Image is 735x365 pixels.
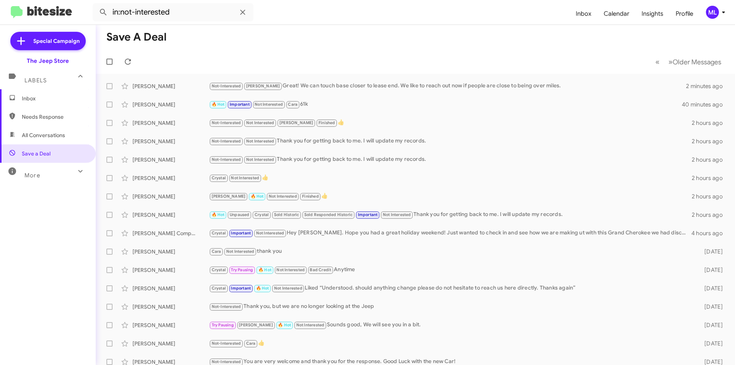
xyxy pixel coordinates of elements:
[132,82,209,90] div: [PERSON_NAME]
[692,119,729,127] div: 2 hours ago
[256,231,284,236] span: Not Interested
[692,285,729,292] div: [DATE]
[246,341,256,346] span: Cara
[132,229,209,237] div: [PERSON_NAME] Company
[209,339,692,348] div: 👍
[212,102,225,107] span: 🔥 Hot
[310,267,331,272] span: Bad Credit
[132,303,209,311] div: [PERSON_NAME]
[692,266,729,274] div: [DATE]
[673,58,721,66] span: Older Messages
[246,120,274,125] span: Not Interested
[251,194,264,199] span: 🔥 Hot
[212,267,226,272] span: Crystal
[132,174,209,182] div: [PERSON_NAME]
[651,54,664,70] button: Previous
[132,156,209,164] div: [PERSON_NAME]
[692,174,729,182] div: 2 hours ago
[33,37,80,45] span: Special Campaign
[246,139,274,144] span: Not Interested
[279,120,314,125] span: [PERSON_NAME]
[22,150,51,157] span: Save a Deal
[209,192,692,201] div: 👍
[212,194,246,199] span: [PERSON_NAME]
[132,285,209,292] div: [PERSON_NAME]
[296,322,325,327] span: Not Interested
[212,322,234,327] span: Try Pausing
[692,137,729,145] div: 2 hours ago
[670,3,699,25] a: Profile
[256,286,269,291] span: 🔥 Hot
[246,83,280,88] span: [PERSON_NAME]
[692,303,729,311] div: [DATE]
[686,82,729,90] div: 2 minutes ago
[209,100,683,109] div: 61k
[278,322,291,327] span: 🔥 Hot
[304,212,353,217] span: Sold Responded Historic
[212,139,241,144] span: Not-Interested
[132,321,209,329] div: [PERSON_NAME]
[209,321,692,329] div: Sounds good, We will see you in a bit.
[276,267,305,272] span: Not Interested
[274,286,302,291] span: Not Interested
[239,322,273,327] span: [PERSON_NAME]
[132,266,209,274] div: [PERSON_NAME]
[302,194,319,199] span: Finished
[209,284,692,293] div: Liked “Understood. should anything change please do not hesitate to reach us here directly. Thank...
[209,82,686,90] div: Great! We can touch base closer to lease end. We like to reach out now if people are close to bei...
[212,120,241,125] span: Not-Interested
[570,3,598,25] span: Inbox
[692,211,729,219] div: 2 hours ago
[706,6,719,19] div: ML
[212,341,241,346] span: Not-Interested
[258,267,271,272] span: 🔥 Hot
[22,131,65,139] span: All Conversations
[27,57,69,65] div: The Jeep Store
[209,229,691,237] div: Hey [PERSON_NAME]. Hope you had a great holiday weekend! Just wanted to check in and see how we a...
[651,54,726,70] nav: Page navigation example
[212,286,226,291] span: Crystal
[212,249,221,254] span: Cara
[209,173,692,182] div: 👍
[212,231,226,236] span: Crystal
[209,302,692,311] div: Thank you, but we are no longer looking at the Jeep
[212,212,225,217] span: 🔥 Hot
[132,101,209,108] div: [PERSON_NAME]
[231,286,251,291] span: Important
[598,3,635,25] a: Calendar
[226,249,255,254] span: Not Interested
[212,157,241,162] span: Not-Interested
[230,212,250,217] span: Unpaused
[132,340,209,347] div: [PERSON_NAME]
[209,118,692,127] div: 👍
[132,137,209,145] div: [PERSON_NAME]
[212,83,241,88] span: Not-Interested
[209,210,692,219] div: Thank you for getting back to me. I will update my records.
[683,101,729,108] div: 40 minutes ago
[358,212,378,217] span: Important
[93,3,253,21] input: Search
[383,212,411,217] span: Not Interested
[269,194,297,199] span: Not Interested
[212,359,241,364] span: Not-Interested
[668,57,673,67] span: »
[246,157,274,162] span: Not Interested
[231,267,253,272] span: Try Pausing
[318,120,335,125] span: Finished
[209,137,692,146] div: Thank you for getting back to me. I will update my records.
[274,212,299,217] span: Sold Historic
[106,31,167,43] h1: Save a Deal
[22,113,87,121] span: Needs Response
[132,193,209,200] div: [PERSON_NAME]
[24,172,40,179] span: More
[132,211,209,219] div: [PERSON_NAME]
[212,175,226,180] span: Crystal
[209,247,692,256] div: thank you
[24,77,47,84] span: Labels
[10,32,86,50] a: Special Campaign
[635,3,670,25] a: Insights
[699,6,727,19] button: ML
[132,119,209,127] div: [PERSON_NAME]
